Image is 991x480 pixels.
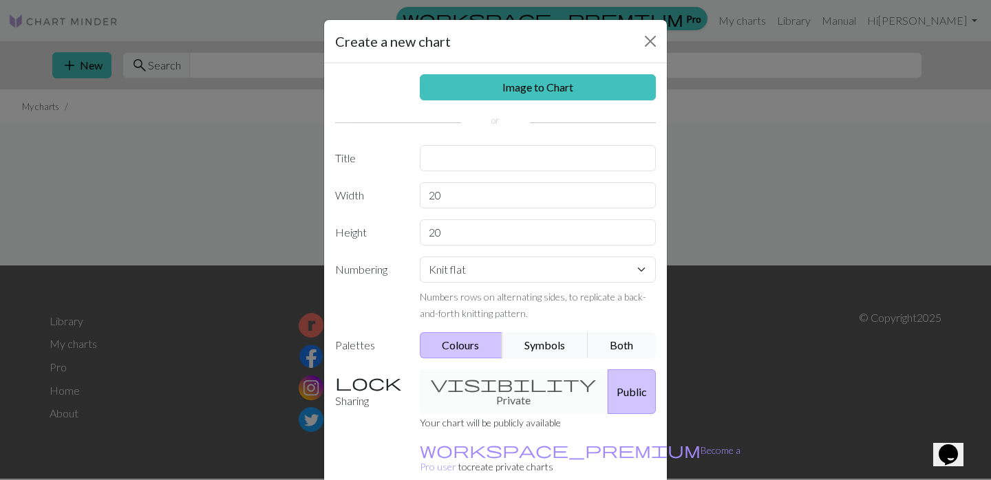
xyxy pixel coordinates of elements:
small: Numbers rows on alternating sides, to replicate a back-and-forth knitting pattern. [420,291,646,319]
label: Title [327,145,412,171]
small: Your chart will be publicly available [420,417,561,428]
label: Height [327,219,412,246]
label: Numbering [327,257,412,321]
label: Width [327,182,412,208]
button: Symbols [502,332,588,358]
button: Colours [420,332,503,358]
label: Sharing [327,369,412,414]
button: Both [588,332,657,358]
label: Palettes [327,332,412,358]
h5: Create a new chart [335,31,451,52]
small: to create private charts [420,444,740,472]
button: Public [608,369,656,414]
button: Close [639,30,661,52]
span: workspace_premium [420,440,701,459]
iframe: chat widget [933,425,977,466]
a: Become a Pro user [420,444,740,472]
a: Image to Chart [420,74,657,100]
